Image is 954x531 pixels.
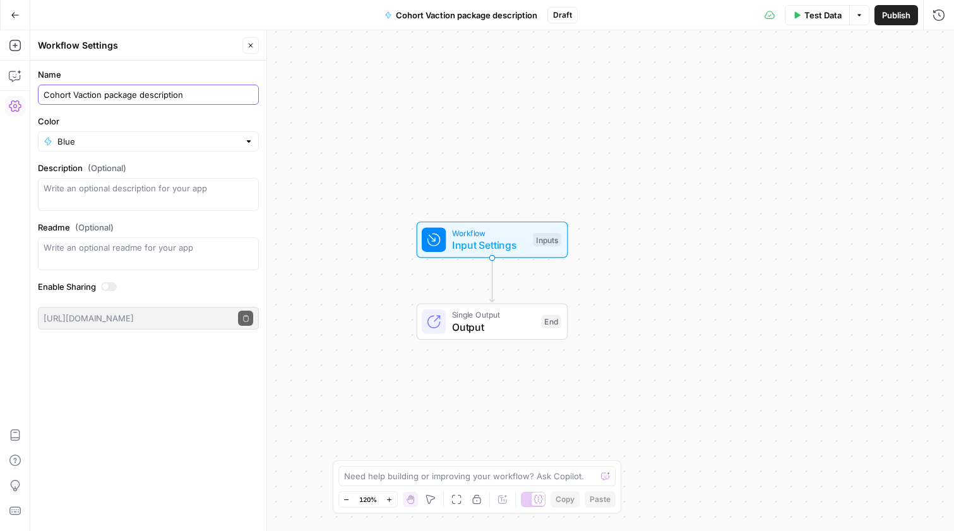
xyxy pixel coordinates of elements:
span: Single Output [452,309,535,321]
label: Description [38,162,259,174]
span: Copy [556,494,575,505]
span: Cohort Vaction package description [396,9,537,21]
button: Cohort Vaction package description [377,5,545,25]
div: Inputs [533,233,561,247]
div: WorkflowInput SettingsInputs [375,222,610,258]
span: Draft [553,9,572,21]
span: 120% [359,494,377,504]
span: Input Settings [452,237,527,253]
span: (Optional) [88,162,126,174]
button: Paste [585,491,616,508]
span: Publish [882,9,910,21]
label: Color [38,115,259,128]
span: Output [452,319,535,335]
input: Untitled [44,88,253,101]
span: Paste [590,494,611,505]
button: Test Data [785,5,849,25]
div: Single OutputOutputEnd [375,304,610,340]
span: (Optional) [75,221,114,234]
label: Readme [38,221,259,234]
div: Workflow Settings [38,39,239,52]
label: Name [38,68,259,81]
input: Blue [57,135,239,148]
span: Test Data [804,9,842,21]
button: Copy [551,491,580,508]
label: Enable Sharing [38,280,259,293]
span: Workflow [452,227,527,239]
div: End [542,315,561,329]
button: Publish [874,5,918,25]
g: Edge from start to end [490,258,494,302]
